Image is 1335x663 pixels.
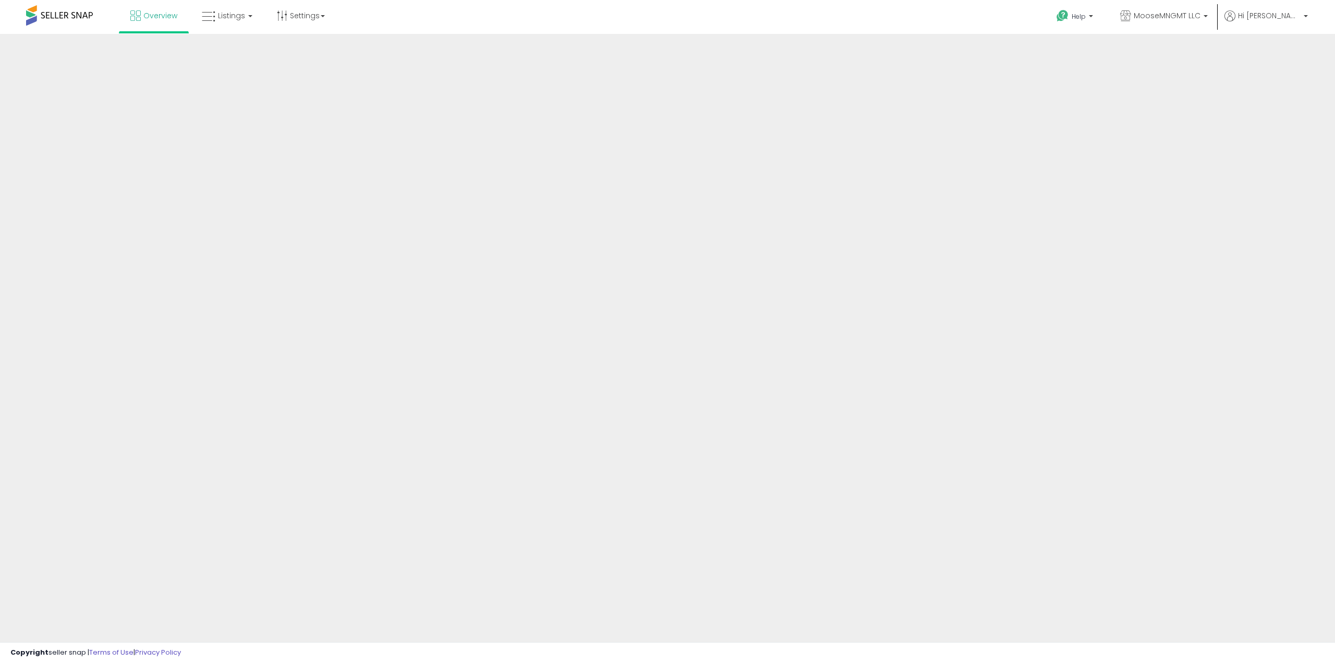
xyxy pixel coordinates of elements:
[143,10,177,21] span: Overview
[218,10,245,21] span: Listings
[1056,9,1069,22] i: Get Help
[1048,2,1103,34] a: Help
[1224,10,1308,34] a: Hi [PERSON_NAME]
[1072,12,1086,21] span: Help
[1134,10,1200,21] span: MooseMNGMT LLC
[1238,10,1301,21] span: Hi [PERSON_NAME]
